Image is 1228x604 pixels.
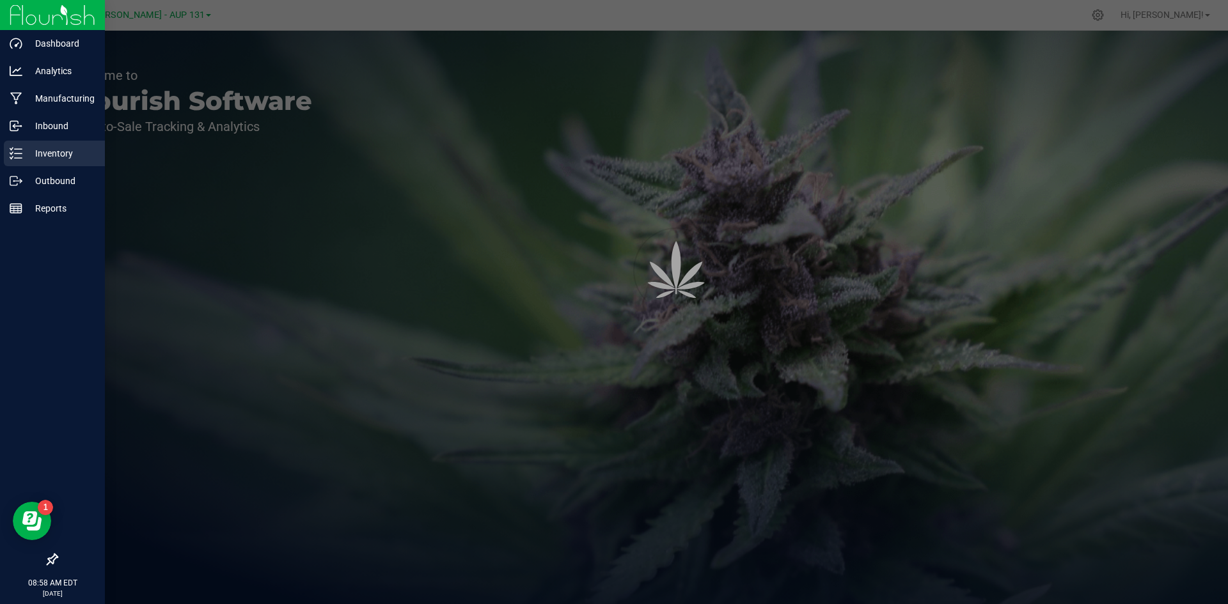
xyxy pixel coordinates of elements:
p: Outbound [22,173,99,189]
p: Analytics [22,63,99,79]
p: Inbound [22,118,99,134]
p: [DATE] [6,589,99,598]
inline-svg: Manufacturing [10,92,22,105]
inline-svg: Outbound [10,174,22,187]
iframe: Resource center [13,502,51,540]
p: Manufacturing [22,91,99,106]
inline-svg: Inbound [10,120,22,132]
inline-svg: Reports [10,202,22,215]
p: 08:58 AM EDT [6,577,99,589]
p: Inventory [22,146,99,161]
iframe: Resource center unread badge [38,500,53,515]
inline-svg: Dashboard [10,37,22,50]
inline-svg: Analytics [10,65,22,77]
p: Dashboard [22,36,99,51]
p: Reports [22,201,99,216]
inline-svg: Inventory [10,147,22,160]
